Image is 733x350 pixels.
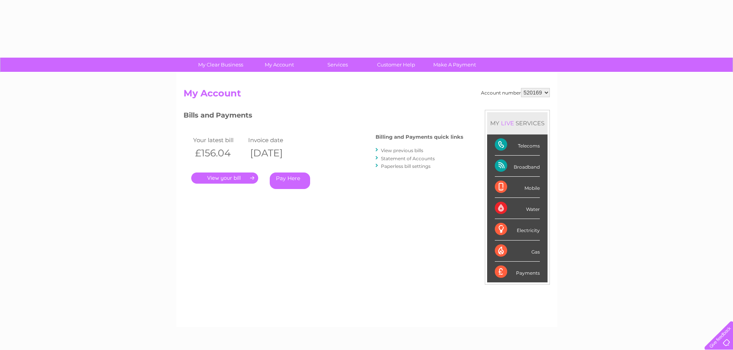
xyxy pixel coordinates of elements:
div: MY SERVICES [487,112,548,134]
div: Water [495,198,540,219]
h4: Billing and Payments quick links [376,134,463,140]
td: Your latest bill [191,135,247,145]
h2: My Account [184,88,550,103]
div: Account number [481,88,550,97]
div: LIVE [499,119,516,127]
a: Paperless bill settings [381,163,431,169]
a: My Clear Business [189,58,252,72]
a: Pay Here [270,173,310,189]
a: . [191,173,258,184]
div: Broadband [495,156,540,177]
td: Invoice date [246,135,302,145]
th: £156.04 [191,145,247,161]
div: Electricity [495,219,540,240]
div: Gas [495,241,540,262]
a: Services [306,58,369,72]
a: Customer Help [364,58,428,72]
div: Telecoms [495,134,540,156]
a: Statement of Accounts [381,156,435,161]
a: My Account [247,58,311,72]
a: View previous bills [381,148,423,153]
th: [DATE] [246,145,302,161]
h3: Bills and Payments [184,110,463,123]
div: Mobile [495,177,540,198]
div: Payments [495,262,540,282]
a: Make A Payment [423,58,486,72]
